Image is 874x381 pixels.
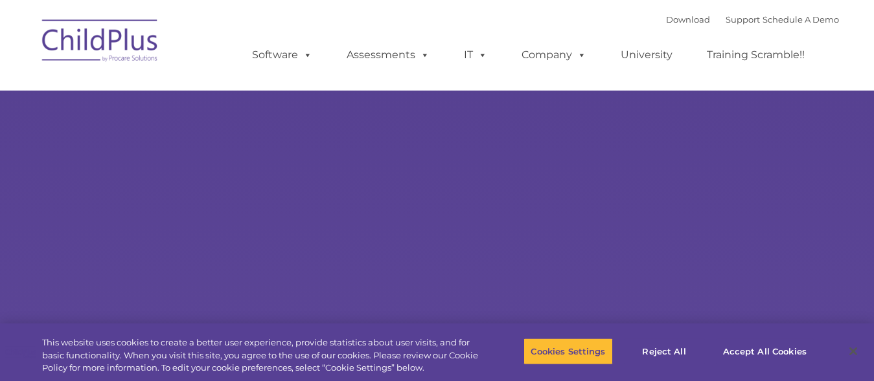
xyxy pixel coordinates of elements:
a: Support [726,14,760,25]
button: Reject All [624,338,705,365]
a: IT [451,42,500,68]
a: Assessments [334,42,443,68]
button: Close [839,337,868,365]
a: Software [239,42,325,68]
font: | [666,14,839,25]
img: ChildPlus by Procare Solutions [36,10,165,75]
div: This website uses cookies to create a better user experience, provide statistics about user visit... [42,336,481,375]
button: Accept All Cookies [716,338,814,365]
a: Schedule A Demo [763,14,839,25]
a: University [608,42,685,68]
a: Download [666,14,710,25]
button: Cookies Settings [523,338,612,365]
a: Company [509,42,599,68]
a: Training Scramble!! [694,42,818,68]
